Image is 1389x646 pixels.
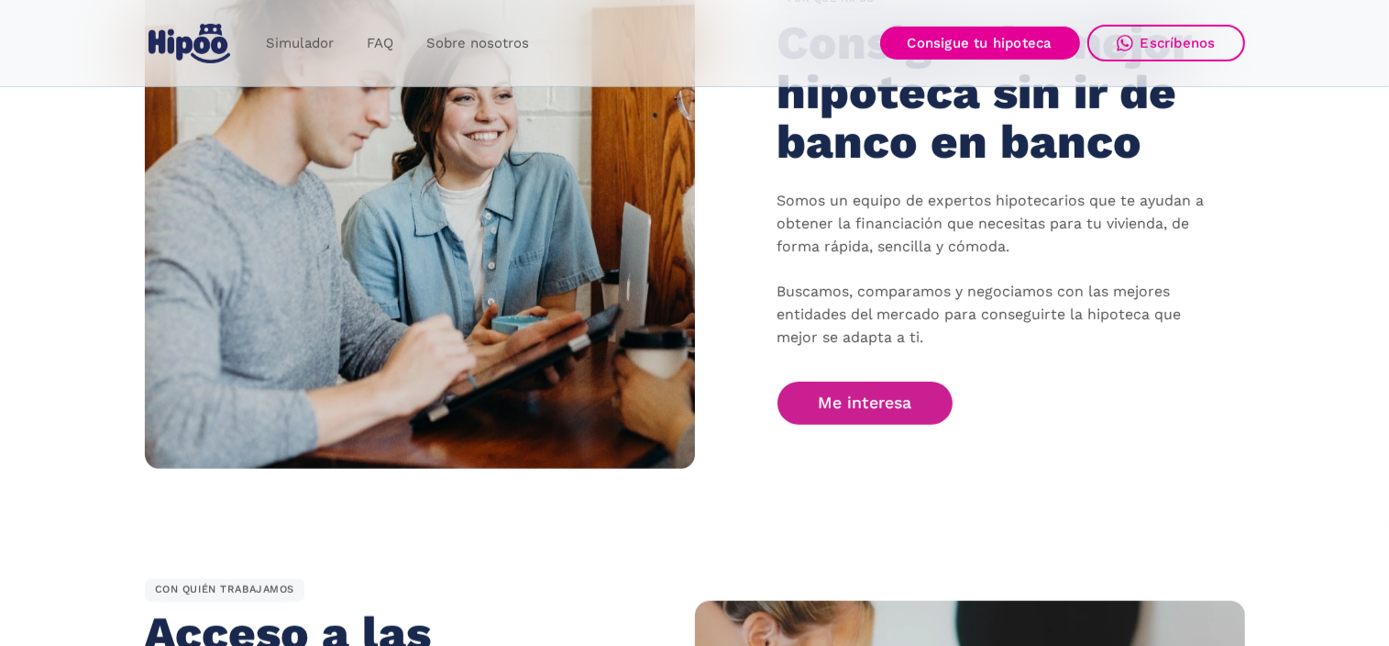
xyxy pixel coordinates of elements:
div: CON QUIÉN TRABAJAMOS [145,579,305,603]
a: Me interesa [777,382,954,425]
h2: Consigue la mejor hipoteca sin ir de banco en banco [777,18,1200,166]
a: Escríbenos [1087,25,1245,61]
div: Escríbenos [1141,35,1216,51]
a: Simulador [249,26,350,61]
p: Somos un equipo de expertos hipotecarios que te ayudan a obtener la financiación que necesitas pa... [777,190,1218,350]
a: Sobre nosotros [410,26,546,61]
a: FAQ [350,26,410,61]
a: home [145,17,235,71]
a: Consigue tu hipoteca [880,27,1080,60]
